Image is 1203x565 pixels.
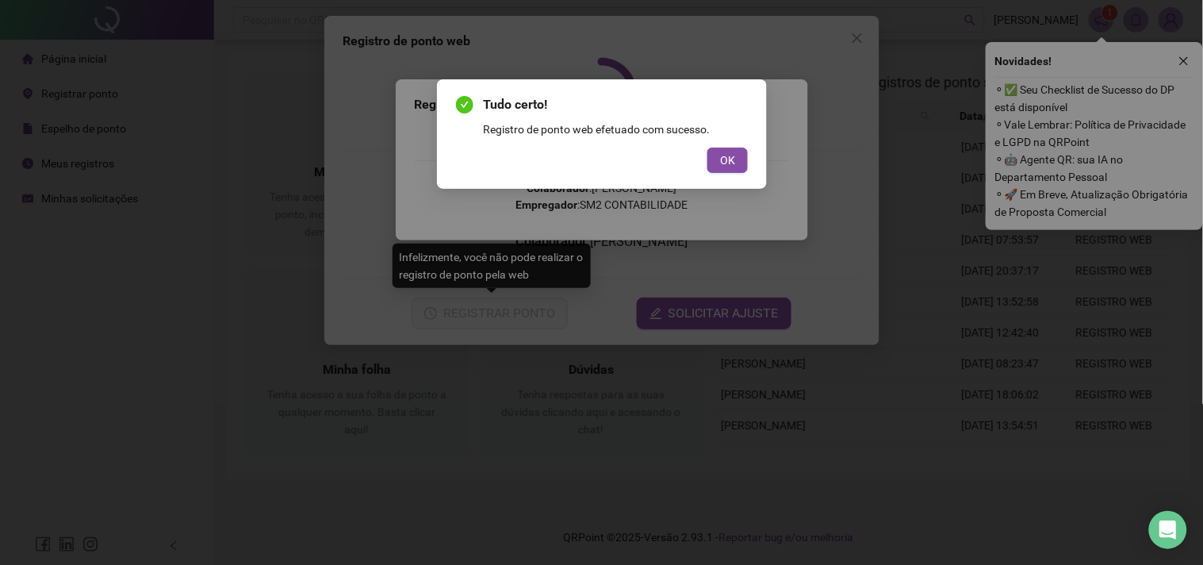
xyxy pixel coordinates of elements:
[483,121,748,138] div: Registro de ponto web efetuado com sucesso.
[707,148,748,173] button: OK
[1149,511,1187,549] div: Open Intercom Messenger
[483,95,748,114] span: Tudo certo!
[456,96,473,113] span: check-circle
[720,152,735,169] span: OK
